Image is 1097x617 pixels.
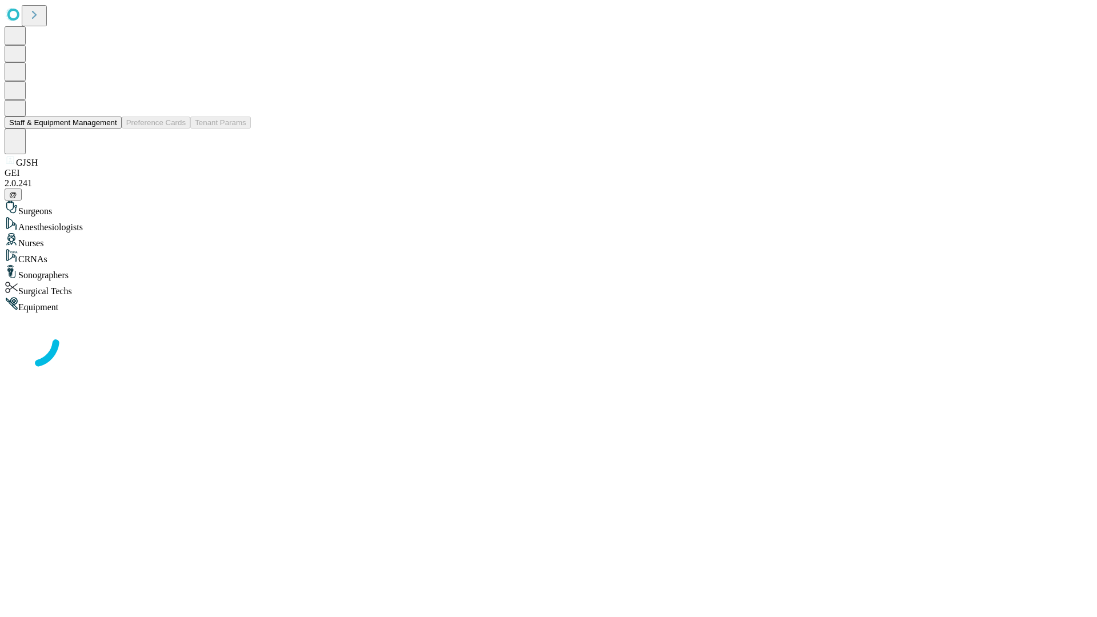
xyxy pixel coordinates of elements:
[5,281,1092,297] div: Surgical Techs
[122,117,190,129] button: Preference Cards
[190,117,251,129] button: Tenant Params
[5,249,1092,265] div: CRNAs
[16,158,38,167] span: GJSH
[5,265,1092,281] div: Sonographers
[9,190,17,199] span: @
[5,233,1092,249] div: Nurses
[5,189,22,201] button: @
[5,168,1092,178] div: GEI
[5,117,122,129] button: Staff & Equipment Management
[5,297,1092,312] div: Equipment
[5,178,1092,189] div: 2.0.241
[5,217,1092,233] div: Anesthesiologists
[5,201,1092,217] div: Surgeons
